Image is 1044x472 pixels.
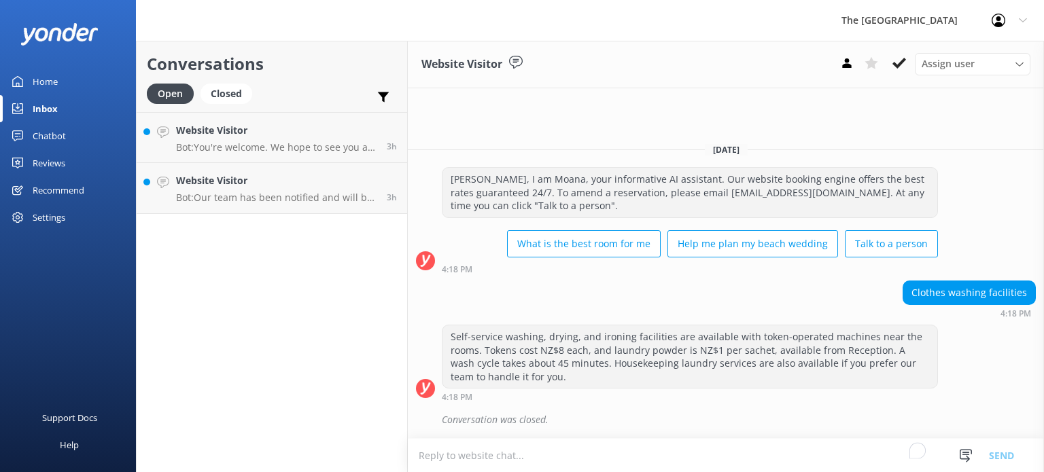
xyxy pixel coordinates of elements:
div: Sep 07 2025 10:18pm (UTC -10:00) Pacific/Honolulu [442,264,938,274]
div: Support Docs [42,404,97,431]
div: Sep 07 2025 10:18pm (UTC -10:00) Pacific/Honolulu [903,308,1036,318]
span: Sep 08 2025 10:49am (UTC -10:00) Pacific/Honolulu [387,192,397,203]
img: yonder-white-logo.png [20,23,99,46]
div: Open [147,84,194,104]
div: Reviews [33,149,65,177]
textarea: To enrich screen reader interactions, please activate Accessibility in Grammarly extension settings [408,439,1044,472]
div: [PERSON_NAME], I am Moana, your informative AI assistant. Our website booking engine offers the b... [442,168,937,217]
button: What is the best room for me [507,230,661,257]
div: Settings [33,204,65,231]
div: Help [60,431,79,458]
button: Help me plan my beach wedding [667,230,838,257]
div: 2025-09-08T09:39:42.812 [416,408,1036,431]
div: Inbox [33,95,58,122]
p: Bot: You're welcome. We hope to see you at The [GEOGRAPHIC_DATA] soon! [176,141,377,153]
div: Clothes washing facilities [903,281,1035,304]
strong: 4:18 PM [1000,310,1031,318]
p: Bot: Our team has been notified and will be with you as soon as possible. Alternatively, you can ... [176,192,377,204]
strong: 4:18 PM [442,393,472,401]
div: Home [33,68,58,95]
span: Assign user [922,56,975,71]
div: Recommend [33,177,84,204]
button: Talk to a person [845,230,938,257]
div: Self-service washing, drying, and ironing facilities are available with token-operated machines n... [442,325,937,388]
div: Closed [201,84,252,104]
a: Closed [201,86,259,101]
div: Sep 07 2025 10:18pm (UTC -10:00) Pacific/Honolulu [442,392,938,401]
strong: 4:18 PM [442,266,472,274]
h3: Website Visitor [421,56,502,73]
div: Chatbot [33,122,66,149]
a: Open [147,86,201,101]
h2: Conversations [147,51,397,77]
h4: Website Visitor [176,173,377,188]
span: [DATE] [705,144,748,156]
div: Assign User [915,53,1030,75]
a: Website VisitorBot:You're welcome. We hope to see you at The [GEOGRAPHIC_DATA] soon!3h [137,112,407,163]
a: Website VisitorBot:Our team has been notified and will be with you as soon as possible. Alternati... [137,163,407,214]
h4: Website Visitor [176,123,377,138]
div: Conversation was closed. [442,408,1036,431]
span: Sep 08 2025 10:57am (UTC -10:00) Pacific/Honolulu [387,141,397,152]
